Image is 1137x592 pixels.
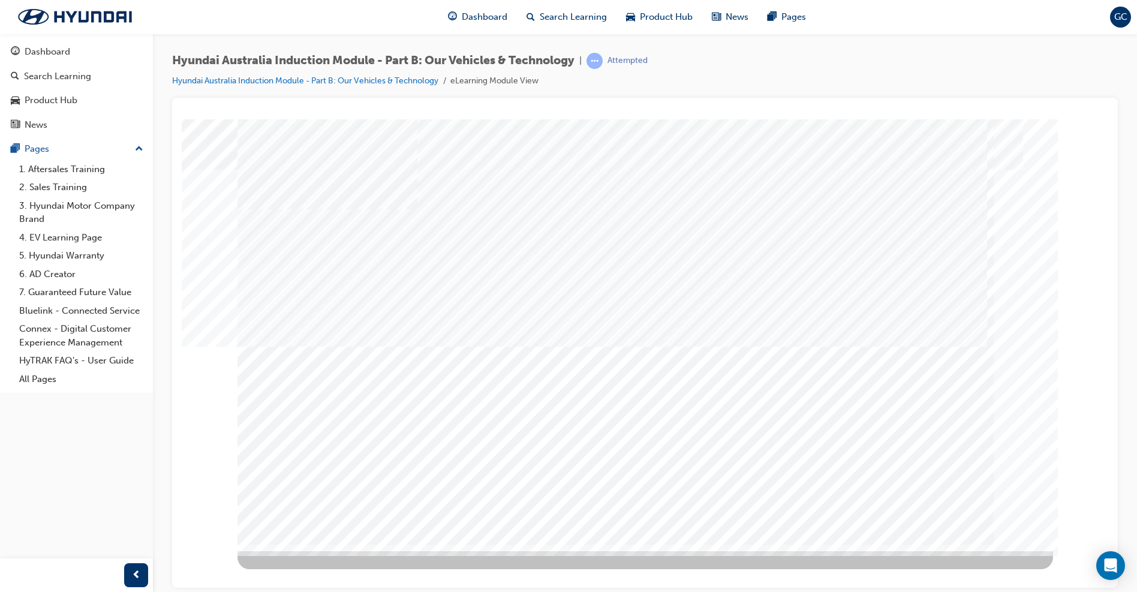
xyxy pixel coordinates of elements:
div: News [25,118,47,132]
div: Open Intercom Messenger [1096,551,1125,580]
a: Connex - Digital Customer Experience Management [14,320,148,351]
a: Product Hub [5,89,148,112]
span: GC [1114,10,1127,24]
a: 4. EV Learning Page [14,229,148,247]
span: | [579,54,582,68]
span: search-icon [527,10,535,25]
span: pages-icon [11,144,20,155]
div: Attempted [607,55,648,67]
span: car-icon [626,10,635,25]
a: 7. Guaranteed Future Value [14,283,148,302]
button: Pages [5,138,148,160]
span: Search Learning [540,10,607,24]
a: guage-iconDashboard [438,5,517,29]
span: Hyundai Australia Induction Module - Part B: Our Vehicles & Technology [172,54,574,68]
a: car-iconProduct Hub [616,5,702,29]
a: Hyundai Australia Induction Module - Part B: Our Vehicles & Technology [172,76,438,86]
span: guage-icon [448,10,457,25]
a: 2. Sales Training [14,178,148,197]
span: learningRecordVerb_ATTEMPT-icon [586,53,603,69]
a: Search Learning [5,65,148,88]
a: 3. Hyundai Motor Company Brand [14,197,148,229]
div: Pages [25,142,49,156]
a: Bluelink - Connected Service [14,302,148,320]
a: All Pages [14,370,148,389]
span: guage-icon [11,47,20,58]
span: prev-icon [132,568,141,583]
span: news-icon [11,120,20,131]
span: search-icon [11,71,19,82]
span: pages-icon [768,10,777,25]
button: DashboardSearch LearningProduct HubNews [5,38,148,138]
div: Search Learning [24,70,91,83]
a: pages-iconPages [758,5,816,29]
span: Dashboard [462,10,507,24]
a: News [5,114,148,136]
a: Dashboard [5,41,148,63]
a: 1. Aftersales Training [14,160,148,179]
a: search-iconSearch Learning [517,5,616,29]
span: car-icon [11,95,20,106]
a: 5. Hyundai Warranty [14,247,148,265]
span: news-icon [712,10,721,25]
span: News [726,10,748,24]
img: Trak [6,4,144,29]
span: Product Hub [640,10,693,24]
div: Product Hub [25,94,77,107]
div: Dashboard [25,45,70,59]
span: Pages [781,10,806,24]
span: up-icon [135,142,143,157]
a: 6. AD Creator [14,265,148,284]
li: eLearning Module View [450,74,539,88]
a: HyTRAK FAQ's - User Guide [14,351,148,370]
button: GC [1110,7,1131,28]
a: news-iconNews [702,5,758,29]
